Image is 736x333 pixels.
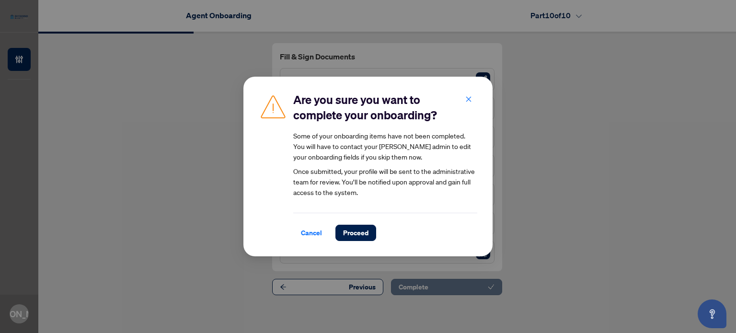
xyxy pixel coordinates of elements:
[293,130,477,162] div: Some of your onboarding items have not been completed. You will have to contact your [PERSON_NAME...
[293,225,330,241] button: Cancel
[301,225,322,241] span: Cancel
[259,92,287,121] img: Caution Icon
[293,130,477,197] article: Once submitted, your profile will be sent to the administrative team for review. You’ll be notifi...
[465,96,472,103] span: close
[293,92,477,123] h2: Are you sure you want to complete your onboarding?
[335,225,376,241] button: Proceed
[343,225,368,241] span: Proceed
[698,299,726,328] button: Open asap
